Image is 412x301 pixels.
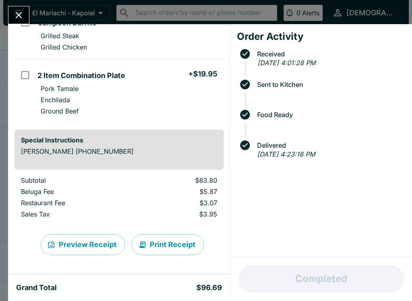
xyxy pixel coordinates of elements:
[41,32,79,40] p: Grilled Steak
[138,188,217,196] p: $5.87
[21,136,217,144] h6: Special Instructions
[253,142,406,149] span: Delivered
[21,210,125,218] p: Sales Tax
[21,147,217,155] p: [PERSON_NAME] [PHONE_NUMBER]
[8,6,29,24] button: Close
[253,111,406,118] span: Food Ready
[41,96,70,104] p: Enchilada
[257,150,315,158] em: [DATE] 4:23:16 PM
[138,176,217,184] p: $83.80
[237,31,406,43] h4: Order Activity
[21,176,125,184] p: Subtotal
[37,71,125,80] h5: 2 Item Combination Plate
[41,234,125,255] button: Preview Receipt
[257,59,315,67] em: [DATE] 4:01:28 PM
[253,81,406,88] span: Sent to Kitchen
[132,234,204,255] button: Print Receipt
[14,176,224,221] table: orders table
[21,188,125,196] p: Beluga Fee
[41,85,78,93] p: Pork Tamale
[253,50,406,58] span: Received
[21,199,125,207] p: Restaurant Fee
[188,69,217,79] h5: + $19.95
[16,283,57,293] h5: Grand Total
[41,43,87,51] p: Grilled Chicken
[138,210,217,218] p: $3.95
[196,283,222,293] h5: $96.69
[138,199,217,207] p: $3.07
[41,107,79,115] p: Ground Beef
